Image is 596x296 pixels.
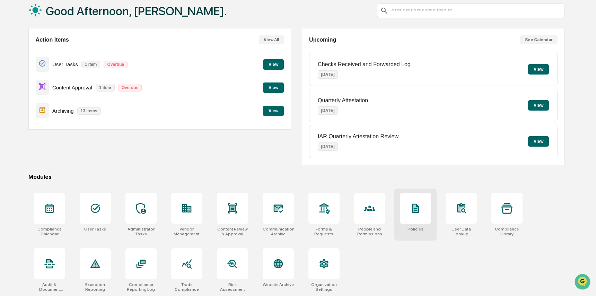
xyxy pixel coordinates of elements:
[7,15,126,26] p: How can we help?
[263,61,284,67] a: View
[34,282,65,292] div: Audit & Document Logs
[318,106,338,115] p: [DATE]
[318,61,411,68] p: Checks Received and Forwarded Log
[50,88,56,94] div: 🗄️
[96,84,115,92] p: 1 item
[28,174,565,180] div: Modules
[528,136,549,147] button: View
[318,133,398,140] p: IAR Quarterly Attestation Review
[4,85,47,97] a: 🖐️Preclearance
[318,142,338,151] p: [DATE]
[217,282,248,292] div: Risk Assessment
[308,227,340,236] div: Forms & Requests
[118,55,126,63] button: Start new chat
[528,64,549,75] button: View
[7,53,19,66] img: 1746055101610-c473b297-6a78-478c-a979-82029cc54cd1
[36,37,69,43] h2: Action Items
[528,100,549,111] button: View
[46,4,227,18] h1: Good Afternoon, [PERSON_NAME].
[34,227,65,236] div: Compliance Calendar
[125,282,157,292] div: Compliance Reporting Log
[308,282,340,292] div: Organization Settings
[47,85,89,97] a: 🗄️Attestations
[49,117,84,123] a: Powered byPylon
[263,107,284,114] a: View
[104,61,128,68] p: Overdue
[263,282,294,287] div: Website Archive
[263,227,294,236] div: Communications Archive
[24,60,88,66] div: We're available if you need us!
[171,227,202,236] div: Vendor Management
[118,84,142,92] p: Overdue
[80,282,111,292] div: Exception Reporting
[14,101,44,107] span: Data Lookup
[52,108,74,114] p: Archiving
[171,282,202,292] div: Trade Compliance
[77,107,101,115] p: 13 items
[263,84,284,90] a: View
[57,87,86,94] span: Attestations
[263,82,284,93] button: View
[4,98,46,110] a: 🔎Data Lookup
[14,87,45,94] span: Preclearance
[217,227,248,236] div: Content Review & Approval
[263,106,284,116] button: View
[318,70,338,79] p: [DATE]
[354,227,385,236] div: People and Permissions
[24,53,114,60] div: Start new chat
[407,227,423,232] div: Policies
[520,35,558,44] button: See Calendar
[259,35,284,44] button: View All
[84,227,106,232] div: User Tasks
[263,59,284,70] button: View
[309,37,336,43] h2: Upcoming
[318,97,368,104] p: Quarterly Attestation
[446,227,477,236] div: User Data Lookup
[52,61,78,67] p: User Tasks
[7,101,12,107] div: 🔎
[491,227,523,236] div: Compliance Library
[574,273,593,292] iframe: Open customer support
[7,88,12,94] div: 🖐️
[52,85,92,90] p: Content Approval
[81,61,100,68] p: 1 item
[69,117,84,123] span: Pylon
[125,227,157,236] div: Administrator Tasks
